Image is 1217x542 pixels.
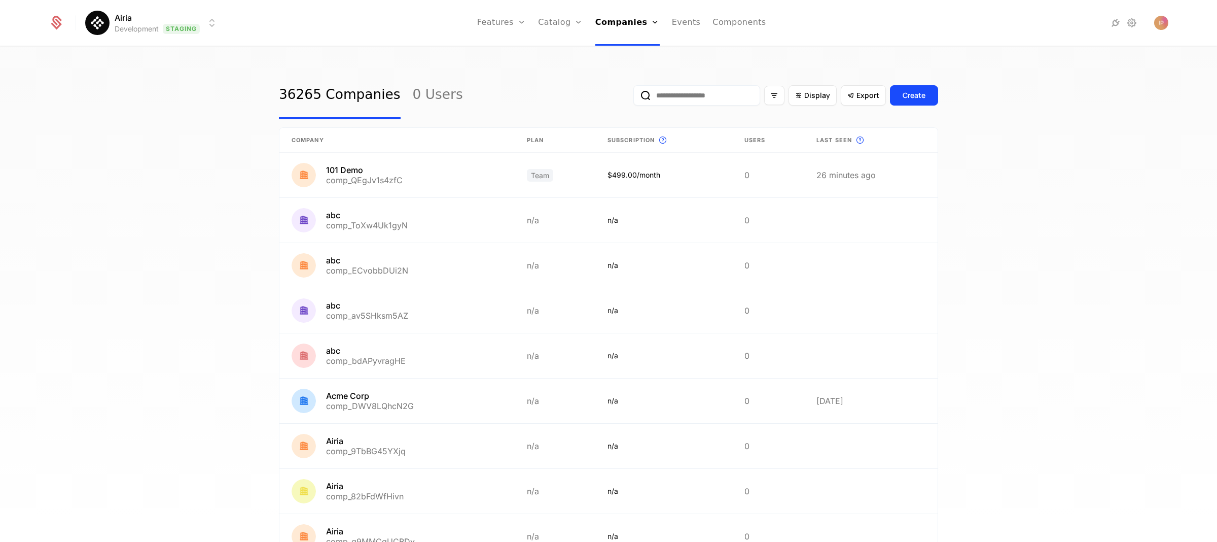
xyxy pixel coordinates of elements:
[1109,17,1122,29] a: Integrations
[279,72,401,119] a: 36265 Companies
[515,128,595,153] th: Plan
[1126,17,1138,29] a: Settings
[890,85,938,106] button: Create
[607,136,655,145] span: Subscription
[903,90,925,100] div: Create
[163,24,200,34] span: Staging
[841,85,886,106] button: Export
[115,24,159,34] div: Development
[789,85,837,106] button: Display
[1154,16,1168,30] button: Open user button
[1154,16,1168,30] img: Ivana Popova
[413,72,463,119] a: 0 Users
[816,136,852,145] span: Last seen
[764,86,784,105] button: Filter options
[856,90,879,100] span: Export
[115,12,132,24] span: Airia
[804,90,830,100] span: Display
[732,128,805,153] th: Users
[88,12,218,34] button: Select environment
[85,11,110,35] img: Airia
[279,128,515,153] th: Company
